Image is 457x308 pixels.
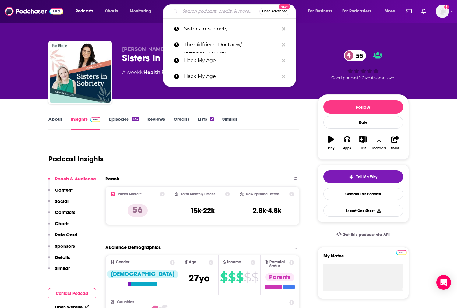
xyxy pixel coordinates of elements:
button: Export One-Sheet [323,205,403,217]
div: Parents [265,273,294,281]
span: Monitoring [130,7,151,16]
span: Parental Status [269,260,288,268]
img: User Profile [436,5,449,18]
button: Rate Card [48,232,77,243]
p: The Girlfriend Doctor w/ Dr. Anna Cabeca [184,37,279,53]
p: Details [55,254,70,260]
p: Hack My Age [184,69,279,84]
button: List [355,132,371,154]
div: Share [391,147,399,150]
button: open menu [380,6,403,16]
span: Podcasts [76,7,93,16]
a: Credits [174,116,189,130]
button: Reach & Audience [48,176,96,187]
h1: Podcast Insights [48,154,104,164]
div: Apps [343,147,351,150]
img: Podchaser Pro [90,117,101,122]
button: open menu [304,6,340,16]
input: Search podcasts, credits, & more... [180,6,259,16]
span: $ [251,272,258,282]
h2: Reach [105,176,119,182]
h2: New Episode Listens [246,192,279,196]
a: Sisters In Sobriety [163,21,296,37]
a: Episodes123 [109,116,139,130]
button: Sponsors [48,243,75,254]
button: open menu [71,6,101,16]
div: Open Intercom Messenger [436,275,451,290]
a: Contact This Podcast [323,188,403,200]
span: $ [236,272,243,282]
a: Show notifications dropdown [419,6,428,16]
span: For Business [308,7,332,16]
span: , [160,69,161,75]
p: Rate Card [55,232,77,238]
div: Search podcasts, credits, & more... [169,4,302,18]
button: Play [323,132,339,154]
h2: Total Monthly Listens [181,192,215,196]
div: 2 [210,117,214,121]
a: Fitness [161,69,179,75]
svg: Add a profile image [444,5,449,9]
p: Similar [55,265,70,271]
button: Social [48,198,69,210]
a: Charts [101,6,121,16]
span: Income [227,260,241,264]
p: Sponsors [55,243,75,249]
a: Health [143,69,160,75]
a: Get this podcast via API [332,227,395,242]
span: More [385,7,395,16]
span: 56 [350,50,366,61]
a: Pro website [396,249,407,255]
div: A weekly podcast [122,69,244,76]
a: Lists2 [198,116,214,130]
a: Hack My Age [163,53,296,69]
span: $ [228,272,235,282]
a: About [48,116,62,130]
button: Open AdvancedNew [259,8,290,15]
span: New [279,4,290,9]
img: Podchaser - Follow, Share and Rate Podcasts [5,5,63,17]
h3: 2.8k-4.8k [253,206,281,215]
p: Hack My Age [184,53,279,69]
span: Get this podcast via API [343,232,390,237]
img: Sisters In Sobriety [50,42,111,103]
span: $ [244,272,251,282]
a: 56 [344,50,366,61]
a: Similar [222,116,237,130]
span: $ [220,272,227,282]
span: Logged in as sarahhallprinc [436,5,449,18]
button: Share [387,132,403,154]
span: 27 yo [188,272,210,284]
span: For Podcasters [342,7,371,16]
div: Play [328,147,334,150]
img: tell me why sparkle [349,175,354,179]
button: open menu [125,6,159,16]
p: Contacts [55,209,75,215]
button: tell me why sparkleTell Me Why [323,170,403,183]
div: List [361,147,366,150]
div: [DEMOGRAPHIC_DATA] [107,270,178,278]
button: Apps [339,132,355,154]
a: Show notifications dropdown [404,6,414,16]
h3: 15k-22k [190,206,215,215]
button: Charts [48,221,69,232]
label: My Notes [323,253,403,264]
span: Tell Me Why [356,175,377,179]
div: Rate [323,116,403,129]
span: Age [189,260,196,264]
button: Follow [323,100,403,114]
div: 123 [132,117,139,121]
span: Good podcast? Give it some love! [331,76,395,80]
div: Bookmark [372,147,386,150]
button: Contact Podcast [48,288,96,299]
button: Contacts [48,209,75,221]
button: open menu [338,6,380,16]
span: [PERSON_NAME] and [PERSON_NAME] [122,46,222,52]
button: Details [48,254,70,266]
a: Reviews [147,116,165,130]
p: 56 [128,204,148,217]
p: Charts [55,221,69,226]
h2: Power Score™ [118,192,142,196]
